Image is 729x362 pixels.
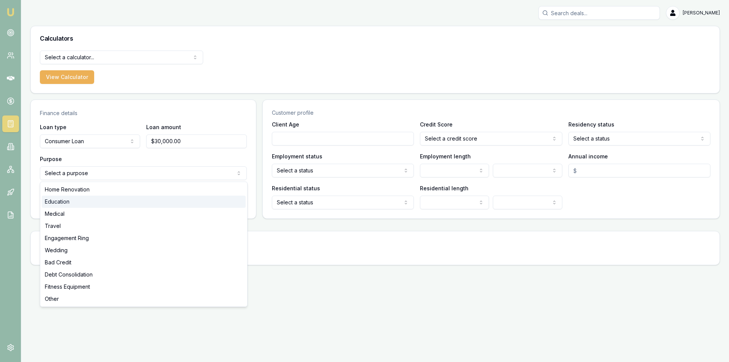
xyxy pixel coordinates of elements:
span: Travel [45,222,61,230]
span: Education [45,198,69,206]
span: Debt Consolidation [45,271,93,278]
span: Home Renovation [45,186,90,193]
span: Medical [45,210,65,218]
span: Engagement Ring [45,234,89,242]
span: Fitness Equipment [45,283,90,291]
span: Bad Credit [45,259,71,266]
span: Other [45,295,59,303]
span: Wedding [45,247,68,254]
